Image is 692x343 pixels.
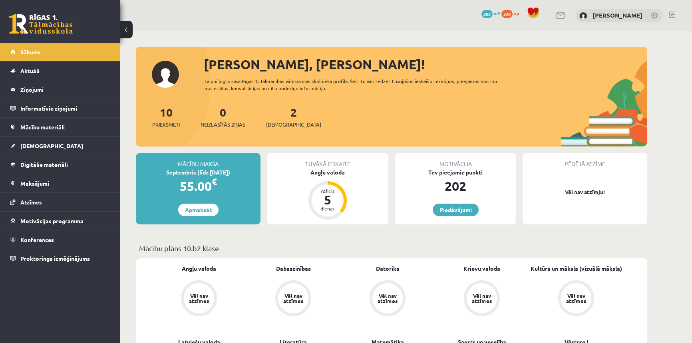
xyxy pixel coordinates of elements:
[10,118,110,136] a: Mācību materiāli
[494,10,500,16] span: mP
[136,168,260,176] div: Septembris (līdz [DATE])
[10,193,110,211] a: Atzīmes
[376,293,399,303] div: Vēl nav atzīmes
[204,55,647,74] div: [PERSON_NAME], [PERSON_NAME]!
[282,293,304,303] div: Vēl nav atzīmes
[395,176,516,196] div: 202
[20,48,41,56] span: Sākums
[10,212,110,230] a: Motivācijas programma
[20,217,84,224] span: Motivācijas programma
[463,264,500,273] a: Krievu valoda
[481,10,500,16] a: 202 mP
[593,11,642,19] a: [PERSON_NAME]
[9,14,73,34] a: Rīgas 1. Tālmācības vidusskola
[152,280,246,318] a: Vēl nav atzīmes
[565,293,587,303] div: Vēl nav atzīmes
[178,204,219,216] a: Apmaksāt
[514,10,519,16] span: xp
[316,206,340,211] div: dienas
[267,153,388,168] div: Tuvākā ieskaite
[182,264,216,273] a: Angļu valoda
[136,176,260,196] div: 55.00
[152,121,180,129] span: Priekšmeti
[523,153,647,168] div: Pēdējā atzīme
[212,176,217,187] span: €
[20,80,110,99] legend: Ziņojumi
[10,43,110,61] a: Sākums
[266,121,321,129] span: [DEMOGRAPHIC_DATA]
[527,188,643,196] p: Vēl nav atzīmju!
[20,67,40,74] span: Aktuāli
[316,193,340,206] div: 5
[267,168,388,176] div: Angļu valoda
[340,280,435,318] a: Vēl nav atzīmes
[20,142,83,149] span: [DEMOGRAPHIC_DATA]
[481,10,493,18] span: 202
[20,255,90,262] span: Proktoringa izmēģinājums
[433,204,479,216] a: Piedāvājumi
[395,153,516,168] div: Motivācija
[201,105,245,129] a: 0Neizlasītās ziņas
[10,99,110,117] a: Informatīvie ziņojumi
[501,10,513,18] span: 228
[10,230,110,249] a: Konferences
[10,137,110,155] a: [DEMOGRAPHIC_DATA]
[471,293,493,303] div: Vēl nav atzīmes
[10,174,110,192] a: Maksājumi
[20,198,42,206] span: Atzīmes
[201,121,245,129] span: Neizlasītās ziņas
[435,280,529,318] a: Vēl nav atzīmes
[501,10,523,16] a: 228 xp
[266,105,321,129] a: 2[DEMOGRAPHIC_DATA]
[188,293,210,303] div: Vēl nav atzīmes
[246,280,340,318] a: Vēl nav atzīmes
[20,99,110,117] legend: Informatīvie ziņojumi
[267,168,388,221] a: Angļu valoda Atlicis 5 dienas
[531,264,622,273] a: Kultūra un māksla (vizuālā māksla)
[10,80,110,99] a: Ziņojumi
[20,236,54,243] span: Konferences
[376,264,400,273] a: Datorika
[20,174,110,192] legend: Maksājumi
[10,155,110,174] a: Digitālie materiāli
[276,264,311,273] a: Dabaszinības
[20,161,68,168] span: Digitālie materiāli
[136,153,260,168] div: Mācību maksa
[10,61,110,80] a: Aktuāli
[316,188,340,193] div: Atlicis
[579,12,587,20] img: Ingus Riciks
[20,123,65,131] span: Mācību materiāli
[139,243,644,254] p: Mācību plāns 10.b2 klase
[529,280,623,318] a: Vēl nav atzīmes
[395,168,516,176] div: Tev pieejamie punkti
[152,105,180,129] a: 10Priekšmeti
[10,249,110,268] a: Proktoringa izmēģinājums
[205,77,511,92] div: Laipni lūgts savā Rīgas 1. Tālmācības vidusskolas skolnieka profilā. Šeit Tu vari redzēt tuvojošo...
